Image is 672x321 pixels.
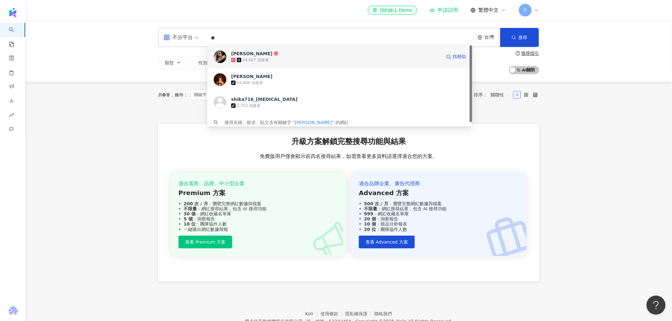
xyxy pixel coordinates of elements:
button: 查看 Advanced 方案 [359,236,415,248]
span: 找相似 [453,54,466,60]
div: 44,607 追蹤者 [243,57,269,63]
iframe: Help Scout Beacon - Open [647,296,666,315]
strong: 30 個 [184,211,196,216]
img: KOL Avatar [214,73,226,86]
div: [PERSON_NAME] [231,73,272,80]
a: 使用條款 [321,311,346,316]
div: shika716_[MEDICAL_DATA] [231,96,298,102]
a: 申請試用 [430,7,458,13]
div: 共 筆 [158,92,170,97]
div: 搜尋指引 [521,51,539,56]
span: 查看 Advanced 方案 [366,239,408,245]
div: 適合電商、品牌、中小型企業 [178,180,339,187]
span: 升級方案解鎖完整搜尋功能與結果 [292,136,406,147]
strong: 20 個 [364,216,376,221]
span: P [524,7,527,14]
div: 一鍵匯出網紅數據簡報 [178,227,339,232]
div: 55,800 追蹤者 [237,80,263,86]
span: rise [9,109,14,123]
a: 預約線上 Demo [368,6,417,15]
div: ：網紅搜尋結果，包含 AI 搜尋功能 [178,206,339,211]
a: search [9,23,22,48]
div: 台灣 [484,35,500,40]
div: 預約線上 Demo [373,7,412,13]
span: 關鍵字：[URL][DOMAIN_NAME][DOMAIN_NAME] [191,89,301,100]
span: 繁體中文 [478,7,499,14]
span: question-circle [516,51,520,56]
strong: 20 位 [364,227,376,232]
div: ：網紅搜尋結果，包含 AI 搜尋功能 [359,206,519,211]
div: ：瀏覽完整網紅數據與檔案 [359,201,519,206]
span: 免費版用戶僅會顯示前四名搜尋結果，如需查看更多資料請選擇適合您的方案。 [260,153,438,160]
strong: 200 次 / 月 [184,201,208,206]
div: [PERSON_NAME] [231,50,272,57]
span: 性別 [198,60,207,65]
span: 查看 Premium 方案 [185,239,225,245]
span: appstore [164,34,170,41]
img: chrome extension [7,306,19,316]
div: ：網紅收藏名單庫 [359,211,519,216]
strong: 999 [364,211,373,216]
div: 適合品牌企業、廣告代理商 [359,180,519,187]
div: Advanced 方案 [359,188,519,197]
button: 搜尋 [500,28,539,47]
span: search [214,120,218,125]
div: 搜尋名稱、敘述、貼文含有關鍵字 “ ” 的網紅 [225,119,349,126]
div: ：團隊協作人數 [359,227,519,232]
strong: 不限量 [364,206,377,211]
img: KOL Avatar [214,50,226,63]
a: 找相似 [446,50,466,63]
div: 不分平台 [164,32,193,43]
strong: 500 次 / 月 [364,201,388,206]
span: [PERSON_NAME] [295,120,332,125]
button: 性別 [192,56,222,69]
span: 0 [163,92,166,97]
div: 2,753 追蹤者 [237,103,260,108]
div: Premium 方案 [178,188,339,197]
div: ：競品分析報表 [359,221,519,226]
div: ：團隊協作人數 [178,221,339,226]
img: logo icon [8,8,18,18]
strong: 5 個 [184,216,193,221]
div: ：瀏覽完整網紅數據與檔案 [178,201,339,206]
span: 關聯性 [491,90,510,100]
span: 類型 [165,60,174,65]
span: environment [478,35,482,40]
a: 隱私權保護 [345,311,374,316]
a: 聯絡我們 [374,311,392,316]
button: 查看 Premium 方案 [178,236,232,248]
strong: 不限量 [184,206,197,211]
span: 搜尋 [519,35,528,40]
button: 類型 [158,56,188,69]
img: KOL Avatar [214,96,226,109]
strong: 10 位 [184,221,196,226]
div: ：洞察報告 [359,216,519,221]
div: 排序： [474,90,513,100]
div: ：網紅收藏名單庫 [178,211,339,216]
a: Kolr [305,311,320,316]
span: 條件 ： [170,92,188,97]
strong: 10 個 [364,221,376,226]
div: ：洞察報告 [178,216,339,221]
